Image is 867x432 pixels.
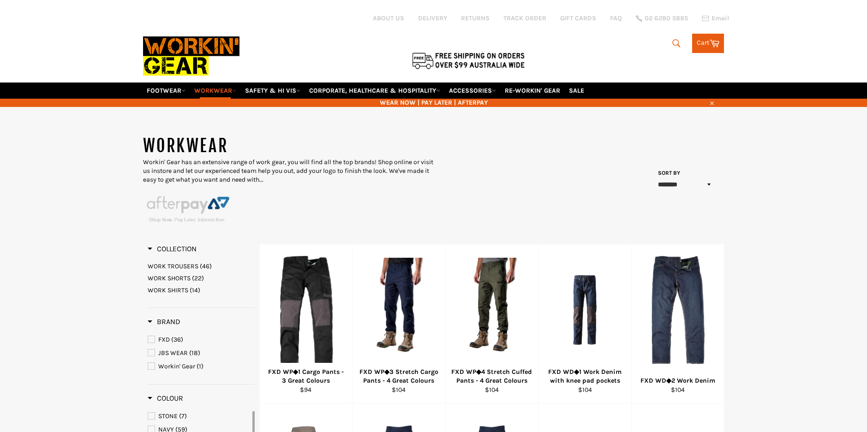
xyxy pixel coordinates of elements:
a: Workin' Gear [148,361,255,372]
a: TRACK ORDER [503,14,546,23]
span: 02 6280 5885 [645,15,688,22]
span: WORK SHIRTS [148,286,188,294]
a: WORKWEAR [191,83,240,99]
div: FXD WP◆3 Stretch Cargo Pants - 4 Great Colours [359,367,440,385]
div: $104 [451,385,532,394]
span: (46) [200,262,212,270]
a: 02 6280 5885 [636,15,688,22]
a: RE-WORKIN' GEAR [501,83,564,99]
a: Email [702,15,729,22]
div: $104 [544,385,626,394]
a: FXD WD◆2 Work Denim - Workin' Gear FXD WD◆2 Work Denim $104 [631,244,724,404]
span: Workin' Gear [158,362,195,370]
a: SALE [565,83,588,99]
h3: Colour [148,394,183,403]
span: (22) [192,274,204,282]
div: FXD WD◆1 Work Denim with knee pad pockets [544,367,626,385]
img: FXD WP◆1 Cargo Pants - 4 Great Colours - Workin' Gear [277,256,335,364]
a: FAQ [610,14,622,23]
img: FXD WP◆3 Stretch Cargo Pants - 4 Great Colours - Workin' Gear [364,258,434,362]
a: WORK SHORTS [148,274,255,283]
span: WEAR NOW | PAY LATER | AFTERPAY [143,98,724,107]
span: (36) [171,336,183,343]
a: FXD [148,335,255,345]
img: Flat $9.95 shipping Australia wide [411,51,526,70]
div: FXD WP◆1 Cargo Pants - 3 Great Colours [265,367,347,385]
img: FXD WD◆2 Work Denim - Workin' Gear [647,256,709,364]
span: (18) [189,349,200,357]
img: FXD WP◆4 Stretch Cuffed Pants - 4 Great Colours - Workin' Gear [457,258,527,362]
p: Workin' Gear has an extensive range of work gear, you will find all the top brands! Shop online o... [143,158,434,184]
a: STONE [148,411,251,421]
a: FXD WP◆3 Stretch Cargo Pants - 4 Great Colours - Workin' Gear FXD WP◆3 Stretch Cargo Pants - 4 Gr... [352,244,445,404]
a: FOOTWEAR [143,83,189,99]
div: $94 [265,385,347,394]
h3: Collection [148,244,197,254]
a: DELIVERY [418,14,447,23]
a: SAFETY & HI VIS [241,83,304,99]
span: JBS WEAR [158,349,188,357]
span: (1) [197,362,203,370]
h3: Brand [148,317,180,326]
span: STONE [158,412,178,420]
a: FXD WD◆1 Work Denim with knee pad pockets - Workin' Gear FXD WD◆1 Work Denim with knee pad pocket... [538,244,631,404]
span: FXD [158,336,170,343]
span: WORK SHORTS [148,274,191,282]
span: WORK TROUSERS [148,262,198,270]
a: ACCESSORIES [445,83,500,99]
div: $104 [359,385,440,394]
span: (14) [190,286,200,294]
a: FXD WP◆4 Stretch Cuffed Pants - 4 Great Colours - Workin' Gear FXD WP◆4 Stretch Cuffed Pants - 4 ... [445,244,538,404]
div: FXD WP◆4 Stretch Cuffed Pants - 4 Great Colours [451,367,532,385]
div: FXD WD◆2 Work Denim [637,376,718,385]
a: FXD WP◆1 Cargo Pants - 4 Great Colours - Workin' Gear FXD WP◆1 Cargo Pants - 3 Great Colours $94 [259,244,353,404]
a: GIFT CARDS [560,14,596,23]
h1: WORKWEAR [143,135,434,158]
a: JBS WEAR [148,348,255,358]
span: (7) [179,412,187,420]
a: Cart [692,34,724,53]
div: $104 [637,385,718,394]
span: Collection [148,244,197,253]
a: RETURNS [461,14,490,23]
a: CORPORATE, HEALTHCARE & HOSPITALITY [305,83,444,99]
img: FXD WD◆1 Work Denim with knee pad pockets - Workin' Gear [550,275,620,345]
a: WORK SHIRTS [148,286,255,295]
label: Sort by [655,169,681,177]
a: ABOUT US [373,14,404,23]
span: Brand [148,317,180,326]
a: WORK TROUSERS [148,262,255,271]
span: Email [712,15,729,22]
img: Workin Gear leaders in Workwear, Safety Boots, PPE, Uniforms. Australia's No.1 in Workwear [143,30,239,82]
